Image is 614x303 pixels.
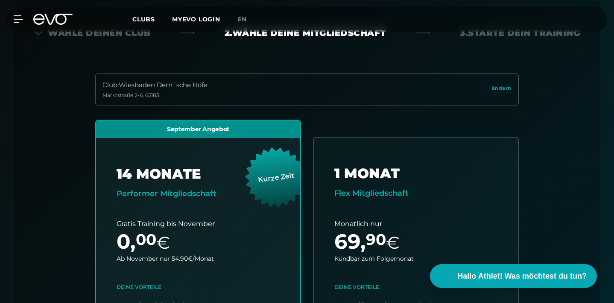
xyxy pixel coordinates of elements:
[132,15,155,23] span: Clubs
[492,85,512,94] a: ändern
[102,92,208,99] div: Marktstraße 2-6 , 65183
[430,264,597,288] button: Hallo Athlet! Was möchtest du tun?
[102,80,208,90] div: Club : Wiesbaden Dern´sche Höfe
[237,15,247,23] span: en
[172,15,220,23] a: MYEVO LOGIN
[132,15,172,23] a: Clubs
[237,15,257,24] a: en
[492,85,512,92] span: ändern
[457,271,587,282] span: Hallo Athlet! Was möchtest du tun?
